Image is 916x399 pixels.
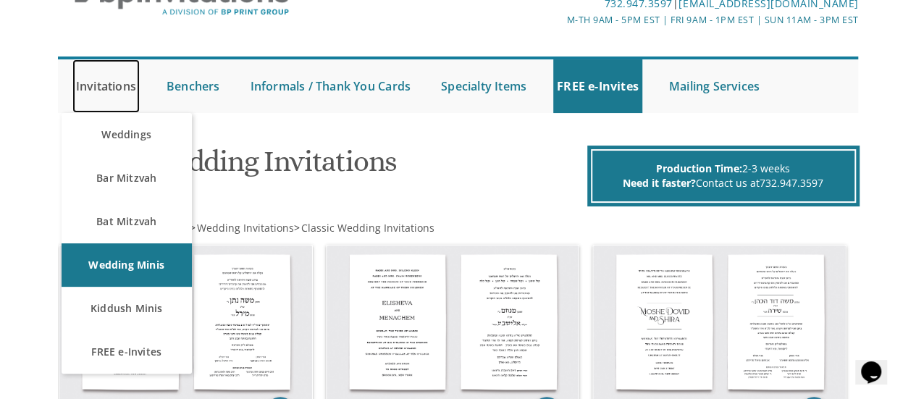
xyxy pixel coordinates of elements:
a: Wedding Minis [62,243,192,287]
a: Wedding Invitations [196,221,294,235]
a: Invitations [72,59,140,113]
a: Benchers [163,59,224,113]
a: Mailing Services [665,59,763,113]
a: Bat Mitzvah [62,200,192,243]
a: FREE e-Invites [553,59,642,113]
a: FREE e-Invites [62,330,192,374]
a: Kiddush Minis [62,287,192,330]
span: Classic Wedding Invitations [301,221,434,235]
a: Weddings [62,113,192,156]
a: Informals / Thank You Cards [247,59,414,113]
a: Specialty Items [437,59,530,113]
span: > [294,221,434,235]
div: 2-3 weeks Contact us at [591,149,856,203]
a: 732.947.3597 [760,176,823,190]
a: Bar Mitzvah [62,156,192,200]
span: Wedding Invitations [197,221,294,235]
div: : [58,221,458,235]
h1: Classic Wedding Invitations [61,146,584,188]
span: > [190,221,294,235]
span: Production Time: [656,161,742,175]
span: Need it faster? [623,176,696,190]
iframe: chat widget [855,341,902,385]
div: M-Th 9am - 5pm EST | Fri 9am - 1pm EST | Sun 11am - 3pm EST [325,12,858,28]
a: Classic Wedding Invitations [300,221,434,235]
